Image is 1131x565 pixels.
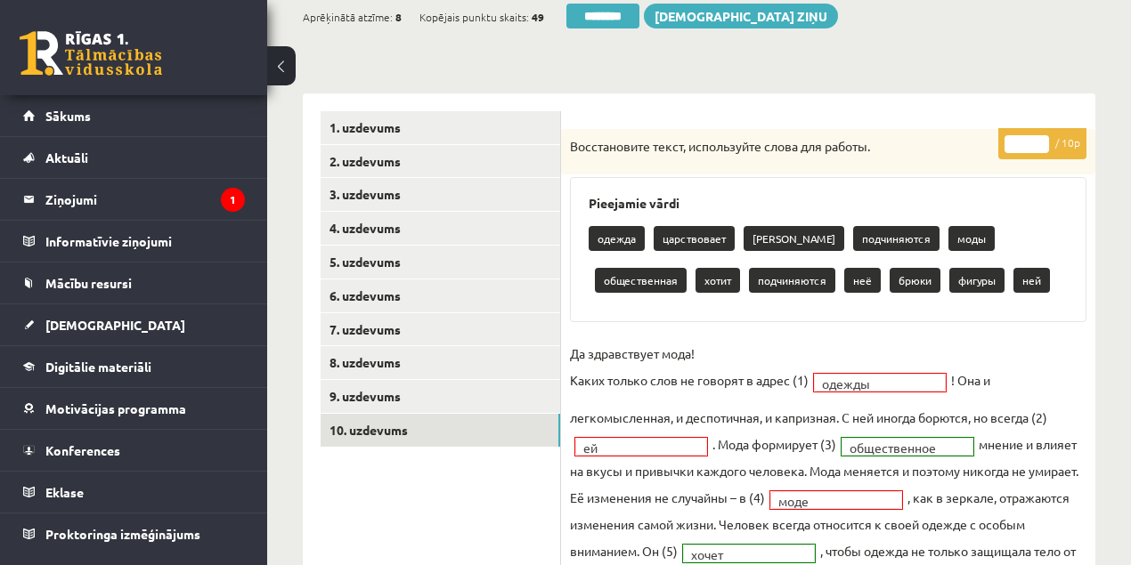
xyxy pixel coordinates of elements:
[575,438,707,456] a: ей
[949,268,1005,293] p: фигуры
[532,4,544,30] span: 49
[842,438,973,456] a: общественное
[890,268,940,293] p: брюки
[948,226,995,251] p: моды
[644,4,838,28] a: [DEMOGRAPHIC_DATA] ziņu
[321,145,560,178] a: 2. uzdevums
[770,491,902,509] a: моде
[395,4,402,30] span: 8
[45,442,120,458] span: Konferences
[850,439,949,456] span: общественное
[696,268,740,293] p: хотит
[583,439,683,456] span: ей
[23,388,245,429] a: Motivācijas programma
[822,375,922,392] span: одежды
[45,149,88,165] span: Aktuāli
[691,545,791,563] span: хочет
[570,138,997,156] p: Восстановите текст, используйте слова для работы.
[20,31,162,76] a: Rīgas 1. Tālmācības vidusskola
[321,246,560,278] a: 5. uzdevums
[853,226,940,251] p: подчиняются
[814,374,946,391] a: одежды
[998,128,1086,159] p: / 10p
[749,268,835,293] p: подчиняются
[23,95,245,136] a: Sākums
[595,268,687,293] p: общественная
[221,188,245,212] i: 1
[45,317,185,333] span: [DEMOGRAPHIC_DATA]
[45,221,245,262] legend: Informatīvie ziņojumi
[654,226,735,251] p: царствовает
[321,313,560,346] a: 7. uzdevums
[303,4,393,30] span: Aprēķinātā atzīme:
[589,196,1068,211] h3: Pieejamie vārdi
[744,226,844,251] p: [PERSON_NAME]
[589,226,645,251] p: одежда
[45,484,84,500] span: Eklase
[18,18,495,36] body: Bagātinātā teksta redaktors, wiswyg-editor-47433897989160-1759916154-488
[23,472,245,513] a: Eklase
[45,526,200,542] span: Proktoringa izmēģinājums
[23,137,245,178] a: Aktuāli
[321,346,560,379] a: 8. uzdevums
[23,346,245,387] a: Digitālie materiāli
[683,545,815,562] a: хочет
[321,212,560,245] a: 4. uzdevums
[45,275,132,291] span: Mācību resursi
[23,221,245,262] a: Informatīvie ziņojumi
[45,359,151,375] span: Digitālie materiāli
[844,268,881,293] p: неё
[321,111,560,144] a: 1. uzdevums
[45,400,186,416] span: Motivācijas programma
[45,179,245,220] legend: Ziņojumi
[45,108,91,124] span: Sākums
[321,380,560,413] a: 9. uzdevums
[23,430,245,471] a: Konferences
[321,414,560,447] a: 10. uzdevums
[1013,268,1050,293] p: ней
[321,178,560,211] a: 3. uzdevums
[23,513,245,554] a: Proktoringa izmēģinājums
[321,279,560,312] a: 6. uzdevums
[23,262,245,303] a: Mācību resursi
[23,179,245,220] a: Ziņojumi1
[778,492,878,510] span: моде
[23,304,245,345] a: [DEMOGRAPHIC_DATA]
[570,340,809,393] p: Да здравствует мода! Каких только слов не говорят в адрес (1)
[419,4,529,30] span: Kopējais punktu skaits:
